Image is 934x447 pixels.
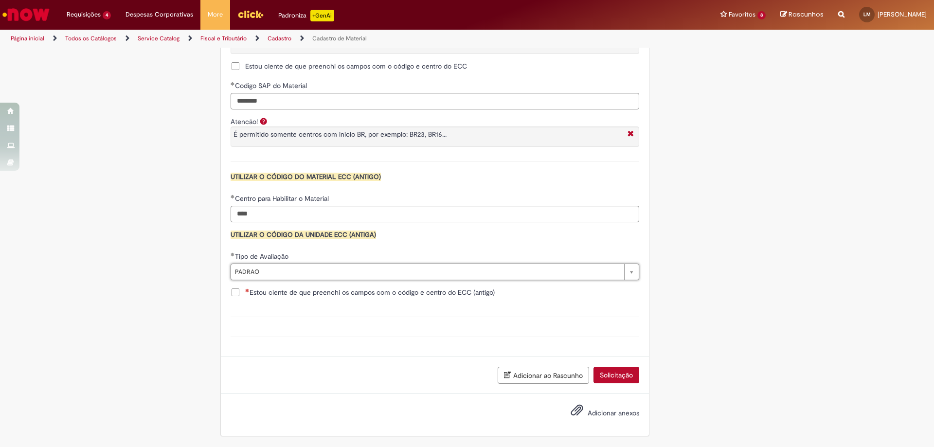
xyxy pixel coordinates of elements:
a: Cadastro de Material [312,35,367,42]
ul: Trilhas de página [7,30,615,48]
button: Solicitação [593,367,639,383]
a: Cadastro [268,35,291,42]
span: Estou ciente de que preenchi os campos com o código e centro do ECC [245,61,467,71]
span: UTILIZAR O CÓDIGO DO MATERIAL ECC (ANTIGO) [231,173,381,181]
p: É permitido somente centros com inicio BR, por exemplo: BR23, BR16... [233,129,623,139]
a: Página inicial [11,35,44,42]
img: ServiceNow [1,5,51,24]
a: Rascunhos [780,10,824,19]
span: Favoritos [729,10,755,19]
i: Fechar More information Por question_atencao [625,129,636,140]
span: More [208,10,223,19]
span: Ajuda para Atencão! [258,117,269,125]
span: Tipo de Avaliação [235,252,290,261]
label: Atencão! [231,117,258,126]
p: +GenAi [310,10,334,21]
button: Adicionar anexos [568,401,586,424]
span: Necessários [245,288,250,292]
img: click_logo_yellow_360x200.png [237,7,264,21]
span: Obrigatório Preenchido [231,195,235,198]
input: Codigo SAP do Material [231,93,639,109]
span: PADRAO [235,264,619,280]
span: Obrigatório Preenchido [231,82,235,86]
span: Obrigatório Preenchido [231,252,235,256]
span: LM [863,11,871,18]
span: 8 [757,11,766,19]
span: Despesas Corporativas [126,10,193,19]
span: Rascunhos [789,10,824,19]
span: Estou ciente de que preenchi os campos com o código e centro do ECC (antigo) [245,287,495,297]
span: Requisições [67,10,101,19]
input: Centro para Habilitar o Material [231,206,639,222]
span: [PERSON_NAME] [878,10,927,18]
span: Adicionar anexos [588,409,639,417]
span: UTILIZAR O CÓDIGO DA UNIDADE ECC (ANTIGA) [231,231,376,239]
span: 4 [103,11,111,19]
span: Codigo SAP do Material [235,81,309,90]
span: Centro para Habilitar o Material [235,194,331,203]
button: Adicionar ao Rascunho [498,367,589,384]
a: Fiscal e Tributário [200,35,247,42]
a: Todos os Catálogos [65,35,117,42]
a: Service Catalog [138,35,180,42]
div: Padroniza [278,10,334,21]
